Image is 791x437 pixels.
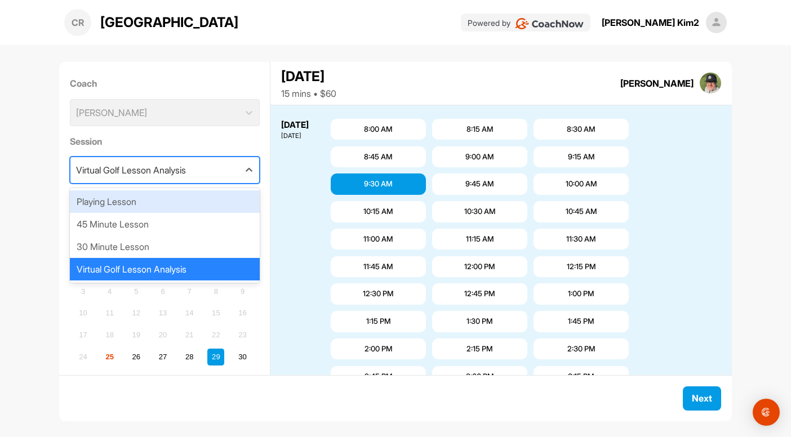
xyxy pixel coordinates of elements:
[154,349,171,365] div: Choose Wednesday, August 27th, 2025
[465,179,494,190] div: 9:45 AM
[706,12,727,33] img: square_default-ef6cabf814de5a2bf16c804365e32c732080f9872bdf737d349900a9daf73cf9.png
[70,235,260,258] div: 30 Minute Lesson
[281,131,328,141] div: [DATE]
[128,370,145,387] div: Choose Tuesday, September 2nd, 2025
[568,371,594,382] div: 3:15 PM
[154,305,171,322] div: Not available Wednesday, August 13th, 2025
[364,124,393,135] div: 8:00 AM
[101,349,118,365] div: Choose Monday, August 25th, 2025
[363,234,393,245] div: 11:00 AM
[566,234,596,245] div: 11:30 AM
[234,283,251,300] div: Not available Saturday, August 9th, 2025
[154,327,171,344] div: Not available Wednesday, August 20th, 2025
[366,316,391,327] div: 1:15 PM
[567,344,596,355] div: 2:30 PM
[466,316,493,327] div: 1:30 PM
[567,261,596,273] div: 12:15 PM
[466,124,494,135] div: 8:15 AM
[620,77,694,90] div: [PERSON_NAME]
[207,349,224,365] div: Choose Friday, August 29th, 2025
[464,261,495,273] div: 12:00 PM
[234,349,251,365] div: Choose Saturday, August 30th, 2025
[566,206,597,217] div: 10:45 AM
[75,370,92,387] div: Choose Sunday, August 31st, 2025
[75,305,92,322] div: Not available Sunday, August 10th, 2025
[281,119,328,132] div: [DATE]
[207,283,224,300] div: Not available Friday, August 8th, 2025
[365,344,393,355] div: 2:00 PM
[100,12,238,33] p: [GEOGRAPHIC_DATA]
[468,17,510,29] p: Powered by
[128,305,145,322] div: Not available Tuesday, August 12th, 2025
[101,327,118,344] div: Not available Monday, August 18th, 2025
[753,399,780,426] div: Open Intercom Messenger
[128,283,145,300] div: Not available Tuesday, August 5th, 2025
[128,349,145,365] div: Choose Tuesday, August 26th, 2025
[70,258,260,280] div: Virtual Golf Lesson Analysis
[181,283,198,300] div: Not available Thursday, August 7th, 2025
[466,344,493,355] div: 2:15 PM
[364,151,393,163] div: 8:45 AM
[234,370,251,387] div: Choose Saturday, September 6th, 2025
[207,305,224,322] div: Not available Friday, August 15th, 2025
[70,135,260,148] label: Session
[568,316,594,327] div: 1:45 PM
[181,349,198,365] div: Choose Thursday, August 28th, 2025
[70,77,260,90] label: Coach
[567,124,596,135] div: 8:30 AM
[363,261,393,273] div: 11:45 AM
[365,371,393,382] div: 2:45 PM
[207,327,224,344] div: Not available Friday, August 22nd, 2025
[101,305,118,322] div: Not available Monday, August 11th, 2025
[75,349,92,365] div: Not available Sunday, August 24th, 2025
[101,283,118,300] div: Not available Monday, August 4th, 2025
[363,206,393,217] div: 10:15 AM
[154,283,171,300] div: Not available Wednesday, August 6th, 2025
[466,371,494,382] div: 3:00 PM
[181,305,198,322] div: Not available Thursday, August 14th, 2025
[464,206,496,217] div: 10:30 AM
[70,190,260,213] div: Playing Lesson
[75,327,92,344] div: Not available Sunday, August 17th, 2025
[515,18,584,29] img: CoachNow
[181,327,198,344] div: Not available Thursday, August 21st, 2025
[64,9,91,36] div: CR
[70,213,260,235] div: 45 Minute Lesson
[464,288,495,300] div: 12:45 PM
[207,370,224,387] div: Choose Friday, September 5th, 2025
[568,288,594,300] div: 1:00 PM
[566,179,597,190] div: 10:00 AM
[363,288,394,300] div: 12:30 PM
[602,16,699,29] div: [PERSON_NAME] Kim2
[101,370,118,387] div: Choose Monday, September 1st, 2025
[364,179,393,190] div: 9:30 AM
[181,370,198,387] div: Choose Thursday, September 4th, 2025
[700,73,721,94] img: square_7846d7c31224d9a7b1c3e0012423b4ba.jpg
[683,386,721,411] button: Next
[568,151,595,163] div: 9:15 AM
[154,370,171,387] div: Choose Wednesday, September 3rd, 2025
[76,163,186,177] div: Virtual Golf Lesson Analysis
[234,327,251,344] div: Not available Saturday, August 23rd, 2025
[75,283,92,300] div: Not available Sunday, August 3rd, 2025
[465,151,494,163] div: 9:00 AM
[281,87,336,100] div: 15 mins • $60
[281,66,336,87] div: [DATE]
[128,327,145,344] div: Not available Tuesday, August 19th, 2025
[234,305,251,322] div: Not available Saturday, August 16th, 2025
[466,234,494,245] div: 11:15 AM
[73,260,252,389] div: month 2025-08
